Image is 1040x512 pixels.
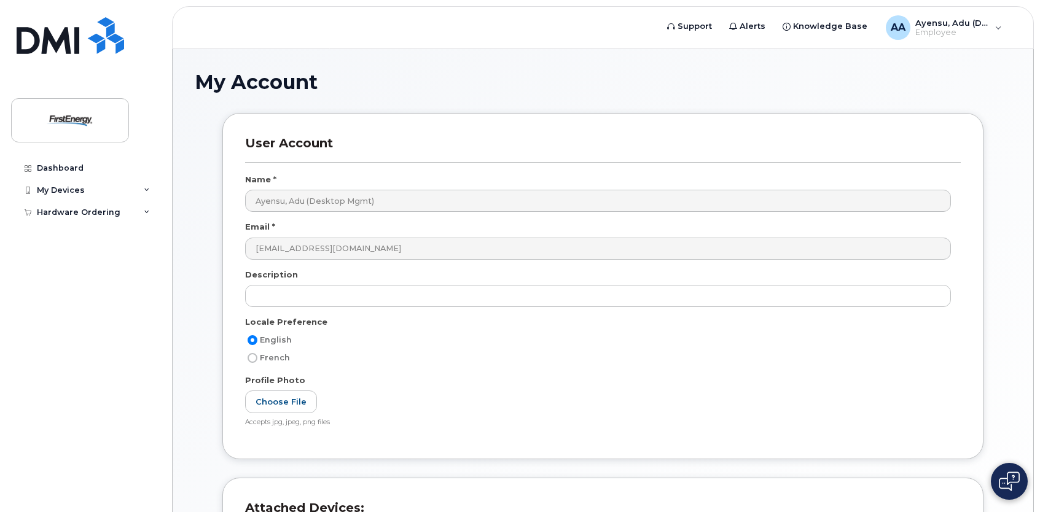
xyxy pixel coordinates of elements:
label: Description [245,269,298,281]
img: Open chat [999,471,1020,491]
h3: User Account [245,136,961,162]
label: Locale Preference [245,316,327,328]
div: Accepts jpg, jpeg, png files [245,418,951,427]
label: Name * [245,174,276,185]
label: Email * [245,221,275,233]
input: English [248,335,257,345]
label: Choose File [245,390,317,413]
input: French [248,353,257,363]
span: English [260,335,292,344]
label: Profile Photo [245,374,305,386]
span: French [260,353,290,362]
h1: My Account [195,71,1011,93]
